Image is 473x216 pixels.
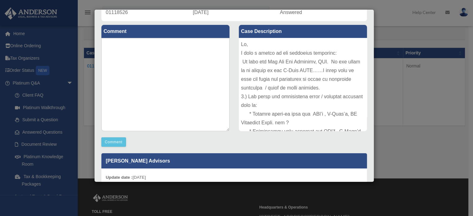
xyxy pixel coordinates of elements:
[106,175,146,180] small: [DATE]
[101,153,367,168] p: [PERSON_NAME] Advisors
[106,175,132,180] b: Update date :
[239,25,367,38] label: Case Description
[101,137,126,147] button: Comment
[101,25,230,38] label: Comment
[193,10,208,15] span: [DATE]
[106,10,128,15] span: 01118526
[239,38,367,131] div: Lo, I dolo s ametco ad eli seddoeius temporinc: Ut labo etd Mag Ali Eni Adminimv, QUI. No exe ull...
[280,10,302,15] span: Answered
